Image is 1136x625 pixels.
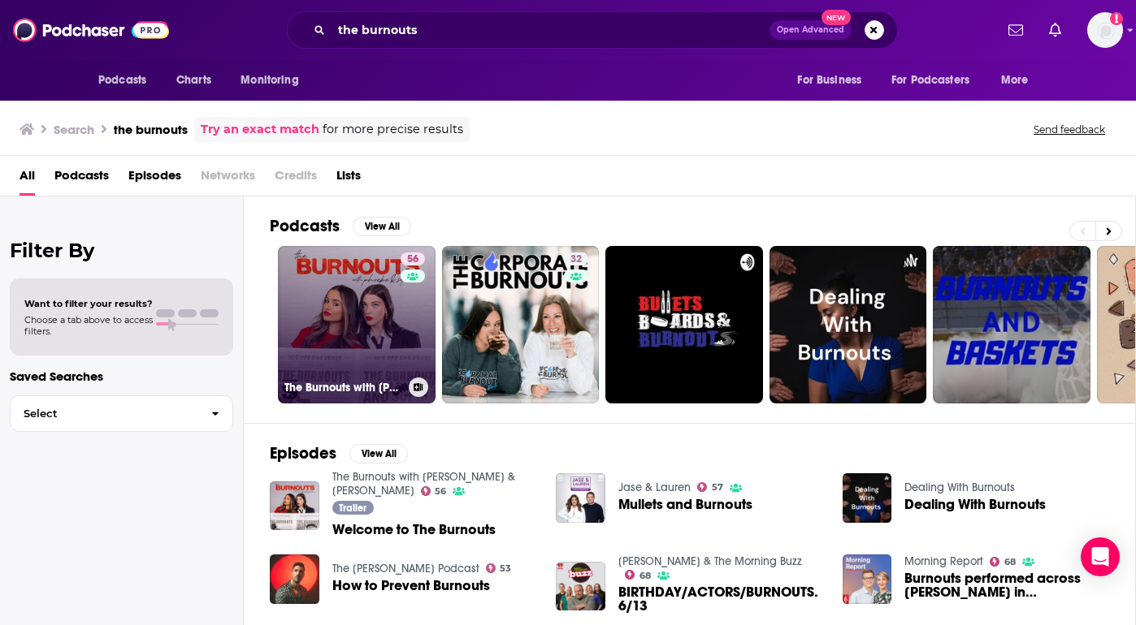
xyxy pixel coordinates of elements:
button: open menu [881,65,993,96]
a: 68 [625,570,651,580]
span: For Business [797,69,861,92]
a: 56 [401,252,425,265]
span: 32 [570,252,582,268]
p: Saved Searches [10,369,233,384]
a: All [20,162,35,196]
span: Choose a tab above to access filters. [24,314,153,337]
h3: the burnouts [114,122,188,137]
img: BIRTHDAY/ACTORS/BURNOUTS. 6/13 [556,562,605,611]
a: 57 [697,482,723,492]
a: Lists [336,162,361,196]
button: Send feedback [1029,123,1110,136]
a: How to Prevent Burnouts [332,579,490,593]
span: Credits [275,162,317,196]
button: View All [353,217,411,236]
button: Open AdvancedNew [770,20,852,40]
button: open menu [786,65,882,96]
span: Select [11,408,198,419]
img: Mullets and Burnouts [556,473,605,523]
span: Logged in as alignPR [1087,12,1123,48]
span: 68 [640,572,651,580]
span: Charts [176,69,211,92]
h3: The Burnouts with [PERSON_NAME] & [PERSON_NAME] [284,381,402,394]
span: 56 [435,488,446,495]
div: Open Intercom Messenger [1081,537,1120,576]
button: open menu [990,65,1049,96]
span: Trailer [339,503,366,513]
a: Greg & The Morning Buzz [618,554,802,568]
span: for more precise results [323,120,463,139]
h3: Search [54,122,94,137]
span: Open Advanced [777,26,844,34]
img: Welcome to The Burnouts [270,481,319,531]
span: Want to filter your results? [24,298,153,309]
a: Podcasts [54,162,109,196]
a: The Clark Kegley Podcast [332,562,479,575]
img: How to Prevent Burnouts [270,554,319,604]
a: Morning Report [904,554,983,568]
a: Show notifications dropdown [1043,16,1068,44]
a: BIRTHDAY/ACTORS/BURNOUTS. 6/13 [618,585,823,613]
a: 53 [486,563,512,573]
a: The Burnouts with Phoebe & Sophia [332,470,515,498]
h2: Filter By [10,239,233,262]
a: PodcastsView All [270,216,411,236]
span: Burnouts performed across [PERSON_NAME] in [GEOGRAPHIC_DATA] [904,571,1109,599]
span: 53 [500,565,511,572]
span: More [1001,69,1029,92]
h2: Podcasts [270,216,340,236]
img: Burnouts performed across graves in Cambridge [843,554,892,604]
button: View All [349,444,408,463]
a: 56 [421,486,447,496]
img: User Profile [1087,12,1123,48]
a: Episodes [128,162,181,196]
a: 32 [564,252,588,265]
button: open menu [87,65,167,96]
span: Monitoring [241,69,298,92]
a: EpisodesView All [270,443,408,463]
span: 57 [712,484,723,491]
a: Mullets and Burnouts [618,498,752,511]
a: Try an exact match [201,120,319,139]
img: Dealing With Burnouts [843,473,892,523]
a: Jase & Lauren [618,481,691,494]
span: Networks [201,162,255,196]
a: Dealing With Burnouts [904,481,1015,494]
span: For Podcasters [891,69,969,92]
a: Welcome to The Burnouts [332,523,496,537]
span: Podcasts [98,69,146,92]
span: 68 [1004,558,1016,566]
a: Show notifications dropdown [1002,16,1030,44]
svg: Add a profile image [1110,12,1123,25]
img: Podchaser - Follow, Share and Rate Podcasts [13,15,169,45]
button: Show profile menu [1087,12,1123,48]
a: Dealing With Burnouts [904,498,1046,511]
span: 56 [407,252,418,268]
a: 32 [442,246,600,403]
h2: Episodes [270,443,336,463]
a: 68 [990,557,1016,567]
button: open menu [229,65,319,96]
span: New [822,10,851,25]
button: Select [10,395,233,432]
div: Search podcasts, credits, & more... [287,11,898,49]
a: Charts [166,65,221,96]
input: Search podcasts, credits, & more... [332,17,770,43]
a: Burnouts performed across graves in Cambridge [904,571,1109,599]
